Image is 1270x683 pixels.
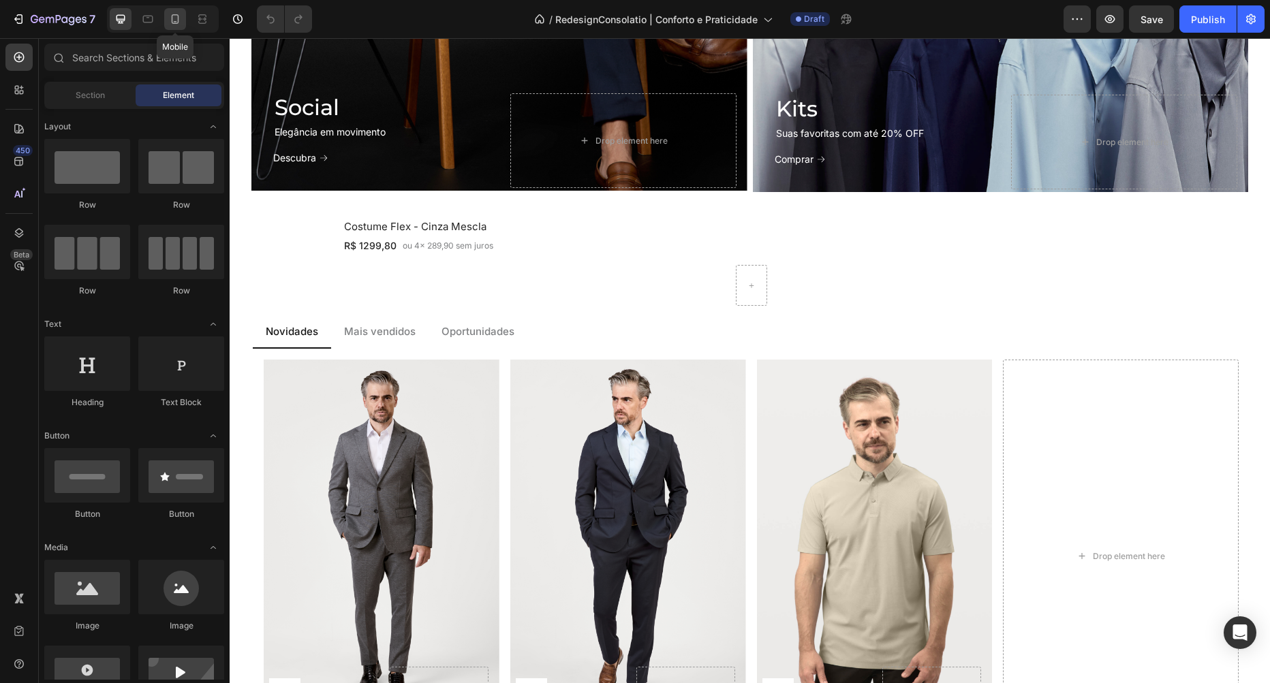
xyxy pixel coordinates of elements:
p: Comprar [545,114,584,128]
div: Row [138,285,224,297]
span: Layout [44,121,71,133]
div: 450 [13,145,33,156]
span: Element [163,89,194,101]
span: Save [1141,14,1163,25]
h2: Kits [545,57,760,85]
div: Background Image [527,321,763,675]
button: Publish [1179,5,1237,33]
div: Heading [44,396,130,409]
div: Open Intercom Messenger [1224,616,1256,649]
div: Undo/Redo [257,5,312,33]
div: Background Image [34,321,270,675]
span: Toggle open [202,116,224,138]
h2: Costume Flex - Cinza Mescla [113,181,931,196]
span: Toggle open [202,537,224,558]
iframe: Design area [230,38,1270,683]
p: Suas favoritas com até 20% OFF [546,90,759,101]
span: RedesignConsolatio | Conforto e Praticidade [555,12,758,27]
p: 7 [89,11,95,27]
span: / [549,12,553,27]
div: Row [44,199,130,211]
p: R$ 1299,80 [114,200,167,215]
p: Oportunidades [212,286,285,302]
div: Text Block [138,396,224,409]
div: Publish [1191,12,1225,27]
div: Image [138,620,224,632]
span: Toggle open [202,313,224,335]
div: Drop element here [867,99,939,110]
span: Media [44,541,68,554]
button: <p>Comprar</p> [545,114,596,128]
div: Background Image [281,321,516,675]
div: Overlay [34,321,270,675]
button: Save [1129,5,1174,33]
span: Draft [804,13,824,25]
p: Novo [45,643,65,655]
span: Section [76,89,105,101]
div: Button [44,508,130,520]
p: Novo [292,643,312,655]
span: Toggle open [202,425,224,447]
div: Row [44,285,130,297]
span: Text [44,318,61,330]
div: Button [138,508,224,520]
p: Novidades [36,286,89,302]
p: Mais vendidos [114,286,186,302]
div: Image [44,620,130,632]
p: ou 4x 289,90 sem juros [173,202,264,214]
div: Drop element here [863,513,935,524]
span: Button [44,430,69,442]
div: Row [138,199,224,211]
button: 7 [5,5,102,33]
div: Beta [10,249,33,260]
div: Drop element here [366,97,438,108]
p: Novo [538,643,559,655]
input: Search Sections & Elements [44,44,224,71]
